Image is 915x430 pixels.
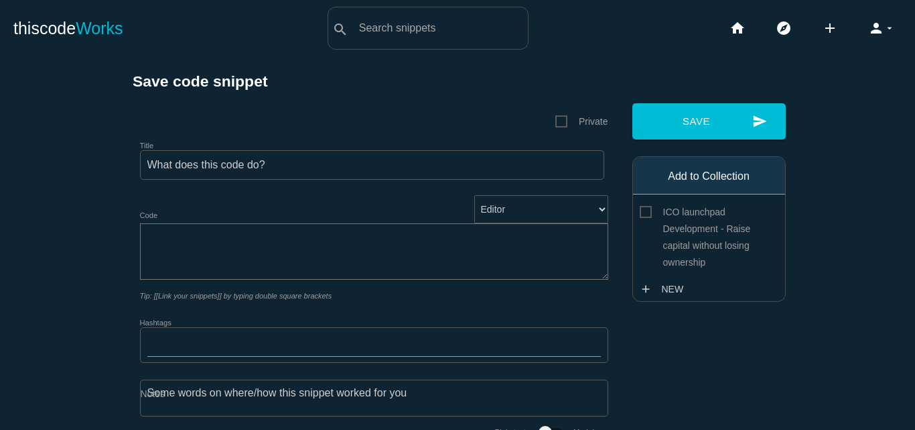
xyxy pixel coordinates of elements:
[640,277,691,301] a: addNew
[133,72,268,90] b: Save code snippet
[555,113,608,130] span: Private
[140,319,171,327] label: Hashtags
[632,103,786,140] button: sendSave
[640,170,778,182] h6: Add to Collection
[328,7,352,49] button: search
[332,8,348,51] i: search
[140,142,154,150] label: Title
[141,388,165,399] label: Notes
[752,103,767,140] i: send
[776,7,792,50] i: explore
[822,7,838,50] i: add
[640,204,778,221] span: ICO launchpad Development - Raise capital without losing ownership
[13,7,123,50] a: thiscodeWorks
[868,7,884,50] i: person
[76,19,123,38] span: Works
[140,150,604,180] input: What does this code do?
[884,7,895,50] i: arrow_drop_down
[352,14,528,42] input: Search snippets
[640,277,652,301] i: add
[729,7,746,50] i: home
[140,292,332,300] i: Tip: [[Link your snippets]] by typing double square brackets
[140,211,158,219] label: Code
